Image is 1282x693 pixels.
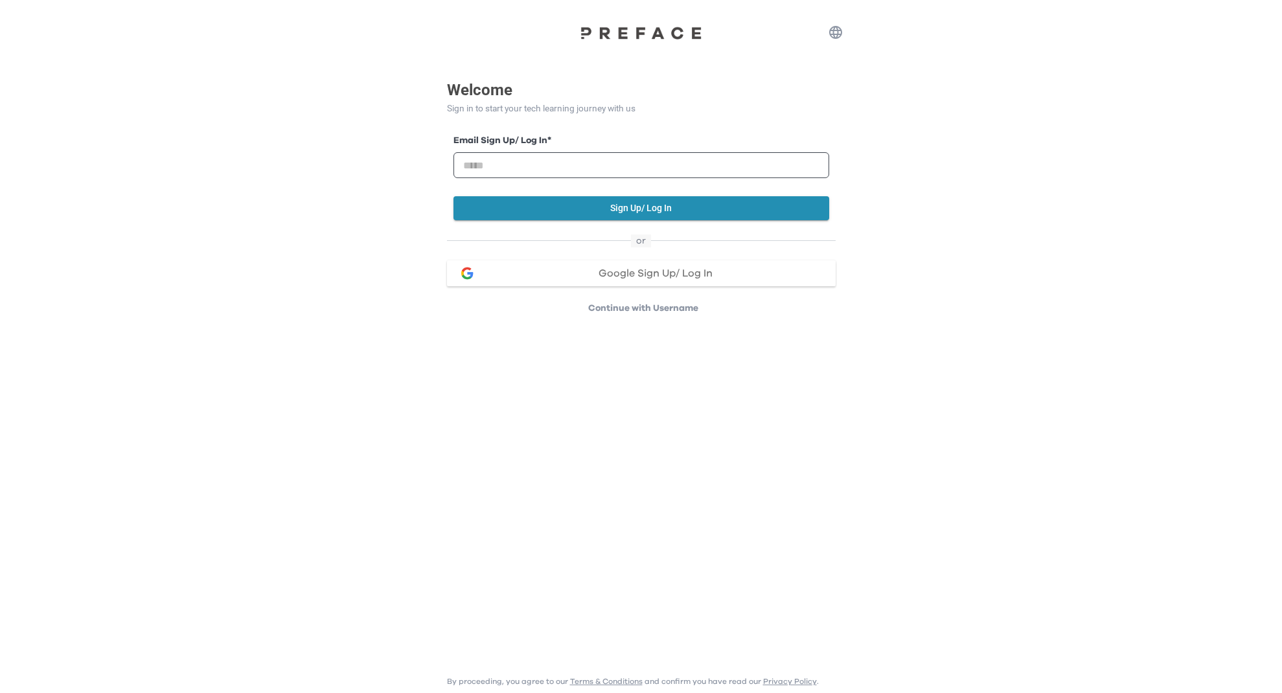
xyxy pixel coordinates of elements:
[577,26,706,40] img: Preface Logo
[453,196,829,220] button: Sign Up/ Log In
[459,266,475,281] img: google login
[451,302,836,315] p: Continue with Username
[447,676,819,687] p: By proceeding, you agree to our and confirm you have read our .
[447,102,836,115] p: Sign in to start your tech learning journey with us
[763,677,817,685] a: Privacy Policy
[453,134,829,148] label: Email Sign Up/ Log In *
[631,234,651,247] span: or
[570,677,643,685] a: Terms & Conditions
[599,268,713,278] span: Google Sign Up/ Log In
[447,78,836,102] p: Welcome
[447,260,836,286] button: google loginGoogle Sign Up/ Log In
